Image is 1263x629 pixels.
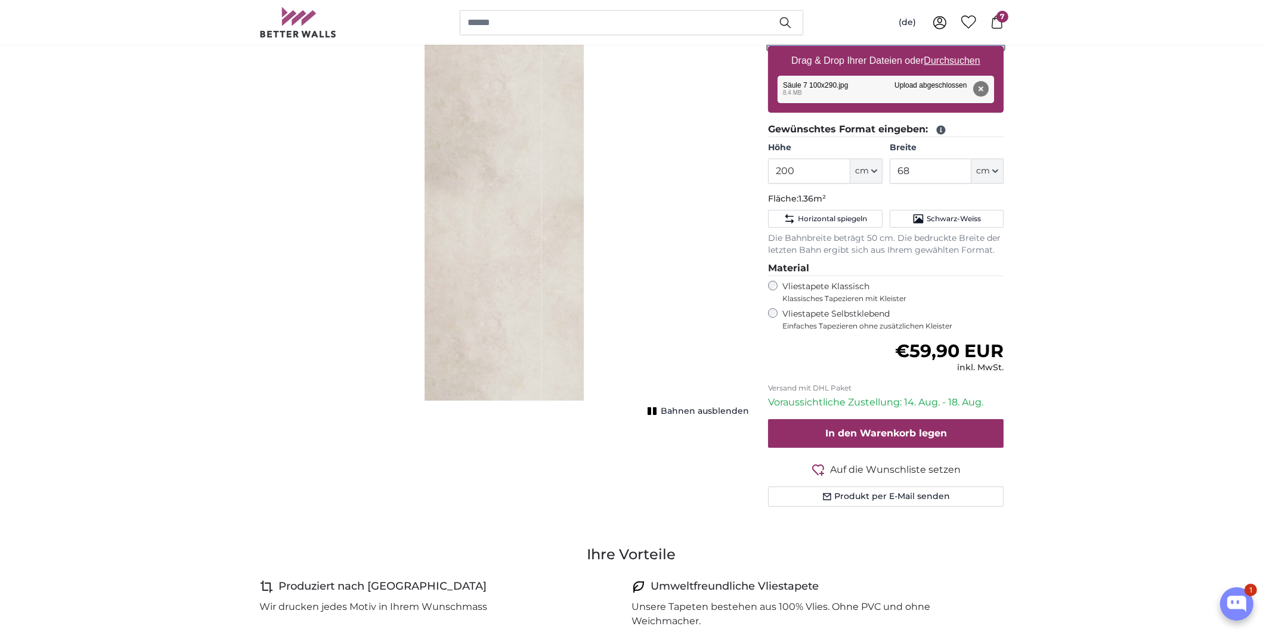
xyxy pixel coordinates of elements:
[798,193,826,204] span: 1.36m²
[895,362,1004,374] div: inkl. MwSt.
[768,419,1004,448] button: In den Warenkorb legen
[631,600,994,628] p: Unsere Tapeten bestehen aus 100% Vlies. Ohne PVC und ohne Weichmacher.
[830,463,961,477] span: Auf die Wunschliste setzen
[825,427,947,439] span: In den Warenkorb legen
[644,403,749,420] button: Bahnen ausblenden
[259,545,1004,564] h3: Ihre Vorteile
[890,142,1004,154] label: Breite
[782,294,993,303] span: Klassisches Tapezieren mit Kleister
[768,261,1004,276] legend: Material
[782,308,1004,331] label: Vliestapete Selbstklebend
[768,122,1004,137] legend: Gewünschtes Format eingeben:
[768,233,1004,256] p: Die Bahnbreite beträgt 50 cm. Die bedruckte Breite der letzten Bahn ergibt sich aus Ihrem gewählt...
[971,159,1004,184] button: cm
[889,12,925,33] button: (de)
[651,578,819,595] h4: Umweltfreundliche Vliestapete
[768,210,882,228] button: Horizontal spiegeln
[890,210,1004,228] button: Schwarz-Weiss
[798,214,867,224] span: Horizontal spiegeln
[855,165,869,177] span: cm
[850,159,883,184] button: cm
[259,600,487,614] p: Wir drucken jedes Motiv in Ihrem Wunschmass
[895,340,1004,362] span: €59,90 EUR
[1245,584,1257,596] div: 1
[661,405,749,417] span: Bahnen ausblenden
[976,165,990,177] span: cm
[924,55,980,66] u: Durchsuchen
[1220,587,1253,621] button: Open chatbox
[927,214,981,224] span: Schwarz-Weiss
[768,487,1004,507] button: Produkt per E-Mail senden
[259,7,337,38] img: Betterwalls
[768,383,1004,393] p: Versand mit DHL Paket
[768,193,1004,205] p: Fläche:
[787,49,985,73] label: Drag & Drop Ihrer Dateien oder
[768,142,882,154] label: Höhe
[768,462,1004,477] button: Auf die Wunschliste setzen
[768,395,1004,410] p: Voraussichtliche Zustellung: 14. Aug. - 18. Aug.
[782,321,1004,331] span: Einfaches Tapezieren ohne zusätzlichen Kleister
[278,578,487,595] h4: Produziert nach [GEOGRAPHIC_DATA]
[782,281,993,303] label: Vliestapete Klassisch
[996,11,1008,23] span: 7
